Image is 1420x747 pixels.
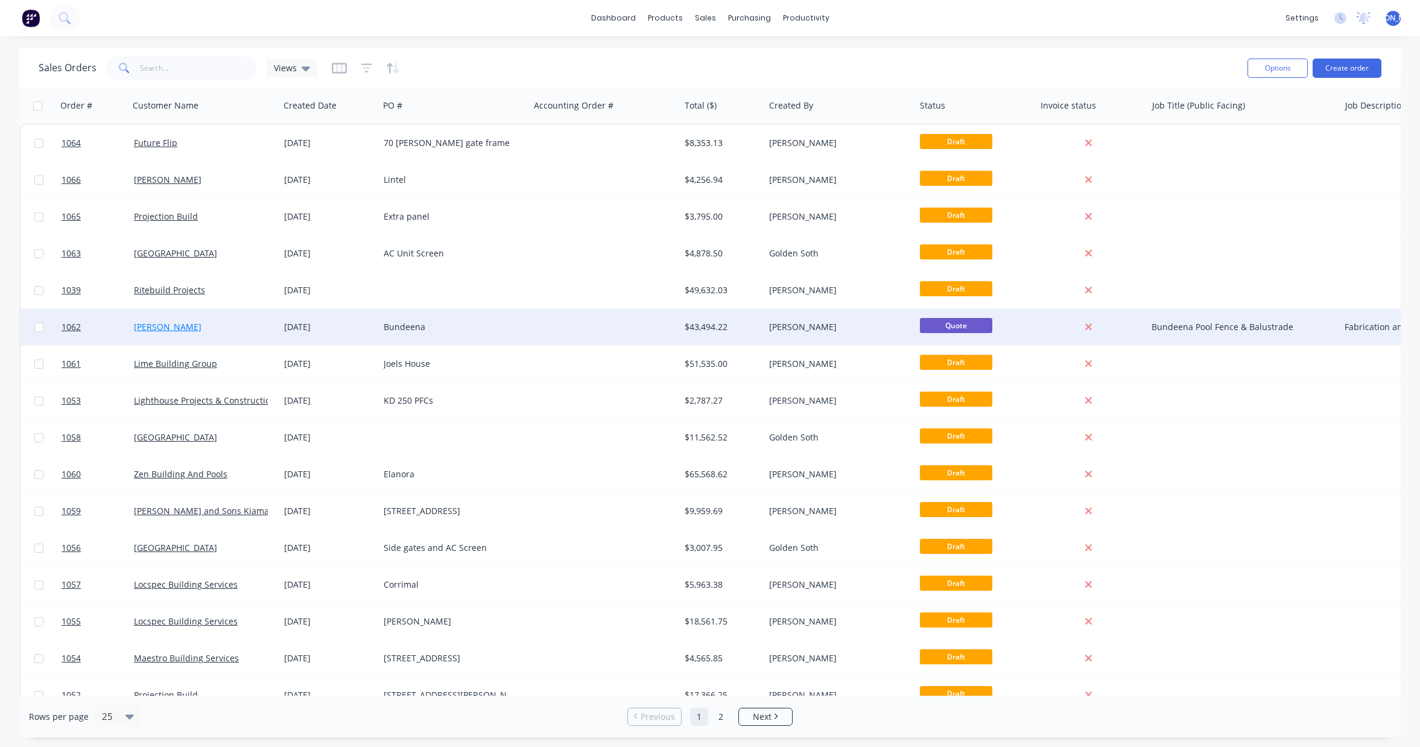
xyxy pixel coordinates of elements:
div: Accounting Order # [534,100,613,112]
div: $3,007.95 [685,542,756,554]
span: 1063 [62,247,81,259]
div: [PERSON_NAME] [769,395,903,407]
div: [PERSON_NAME] [769,358,903,370]
div: [DATE] [284,174,374,186]
div: Corrimal [384,579,518,591]
span: Draft [920,576,992,591]
div: [DATE] [284,395,374,407]
div: Created Date [284,100,337,112]
a: Page 1 is your current page [690,708,708,726]
div: KD 250 PFCs [384,395,518,407]
div: $43,494.22 [685,321,756,333]
span: 1065 [62,211,81,223]
span: 1056 [62,542,81,554]
div: [PERSON_NAME] [769,689,903,701]
div: $3,795.00 [685,211,756,223]
div: products [642,9,689,27]
div: [DATE] [284,284,374,296]
span: Previous [641,711,675,723]
div: [PERSON_NAME] [769,579,903,591]
div: $4,256.94 [685,174,756,186]
a: 1052 [62,677,134,713]
span: 1039 [62,284,81,296]
a: Future Flip [134,137,177,148]
div: Golden Soth [769,431,903,443]
span: 1064 [62,137,81,149]
a: 1063 [62,235,134,272]
span: 1054 [62,652,81,664]
div: $51,535.00 [685,358,756,370]
a: dashboard [585,9,642,27]
div: Total ($) [685,100,717,112]
div: [DATE] [284,137,374,149]
div: Bundeena [384,321,518,333]
a: 1066 [62,162,134,198]
a: 1055 [62,603,134,640]
a: Locspec Building Services [134,579,238,590]
a: Next page [739,711,792,723]
div: [DATE] [284,247,374,259]
span: Draft [920,465,992,480]
span: Draft [920,171,992,186]
div: Bundeena Pool Fence & Balustrade [1152,321,1325,333]
span: 1060 [62,468,81,480]
span: 1057 [62,579,81,591]
div: Elanora [384,468,518,480]
span: Draft [920,244,992,259]
div: [DATE] [284,542,374,554]
a: Projection Build [134,211,198,222]
span: 1058 [62,431,81,443]
div: [PERSON_NAME] [769,284,903,296]
a: 1054 [62,640,134,676]
div: [DATE] [284,211,374,223]
a: Previous page [628,711,681,723]
a: 1053 [62,383,134,419]
div: [PERSON_NAME] [769,615,903,628]
div: [DATE] [284,579,374,591]
div: [PERSON_NAME] [769,137,903,149]
span: Quote [920,318,992,333]
a: [PERSON_NAME] and Sons Kiama [134,505,269,517]
span: Draft [920,612,992,628]
div: Lintel [384,174,518,186]
h1: Sales Orders [39,62,97,74]
span: Draft [920,392,992,407]
a: Locspec Building Services [134,615,238,627]
ul: Pagination [623,708,797,726]
a: 1061 [62,346,134,382]
div: Job Title (Public Facing) [1152,100,1245,112]
span: 1062 [62,321,81,333]
div: [DATE] [284,652,374,664]
div: PO # [383,100,402,112]
div: Created By [769,100,813,112]
div: Invoice status [1041,100,1096,112]
button: Options [1247,59,1308,78]
span: 1059 [62,505,81,517]
a: 1058 [62,419,134,456]
a: Maestro Building Services [134,652,239,664]
div: $2,787.27 [685,395,756,407]
div: productivity [777,9,835,27]
div: [DATE] [284,431,374,443]
div: Customer Name [133,100,198,112]
div: [STREET_ADDRESS][PERSON_NAME] [384,689,518,701]
span: Draft [920,208,992,223]
span: Views [274,62,297,74]
div: [DATE] [284,615,374,628]
a: 1056 [62,530,134,566]
div: $49,632.03 [685,284,756,296]
a: [PERSON_NAME] [134,174,201,185]
a: [PERSON_NAME] [134,321,201,332]
a: 1064 [62,125,134,161]
a: Projection Build [134,689,198,701]
div: [PERSON_NAME] [769,321,903,333]
a: Ritebuild Projects [134,284,205,296]
span: Draft [920,539,992,554]
img: Factory [22,9,40,27]
div: sales [689,9,722,27]
span: Rows per page [29,711,89,723]
div: [STREET_ADDRESS] [384,505,518,517]
a: [GEOGRAPHIC_DATA] [134,431,217,443]
a: Page 2 [712,708,730,726]
div: [DATE] [284,505,374,517]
